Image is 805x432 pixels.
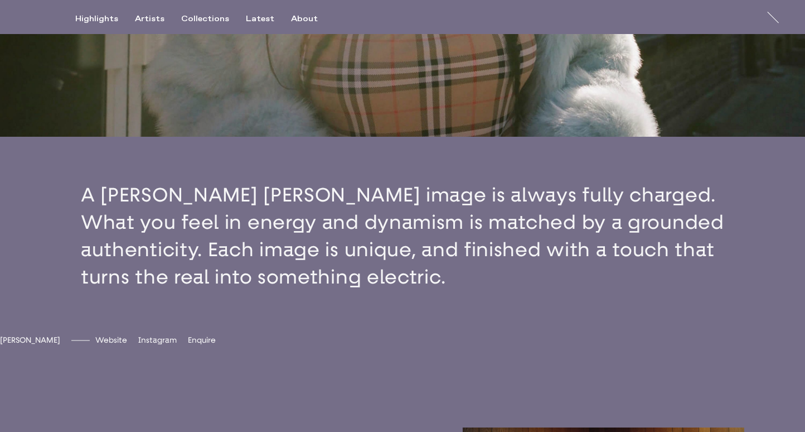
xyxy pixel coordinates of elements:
[291,14,334,24] button: About
[188,335,216,345] a: Enquire[EMAIL_ADDRESS][DOMAIN_NAME]
[138,335,177,345] a: Instagram[URL][DOMAIN_NAME]
[75,14,118,24] div: Highlights
[135,14,181,24] button: Artists
[95,335,127,345] span: Website
[188,335,216,345] span: Enquire
[181,14,246,24] button: Collections
[75,14,135,24] button: Highlights
[291,14,318,24] div: About
[181,14,229,24] div: Collections
[95,335,127,345] a: Website[DOMAIN_NAME]
[138,335,177,345] span: Instagram
[246,14,274,24] div: Latest
[246,14,291,24] button: Latest
[135,14,164,24] div: Artists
